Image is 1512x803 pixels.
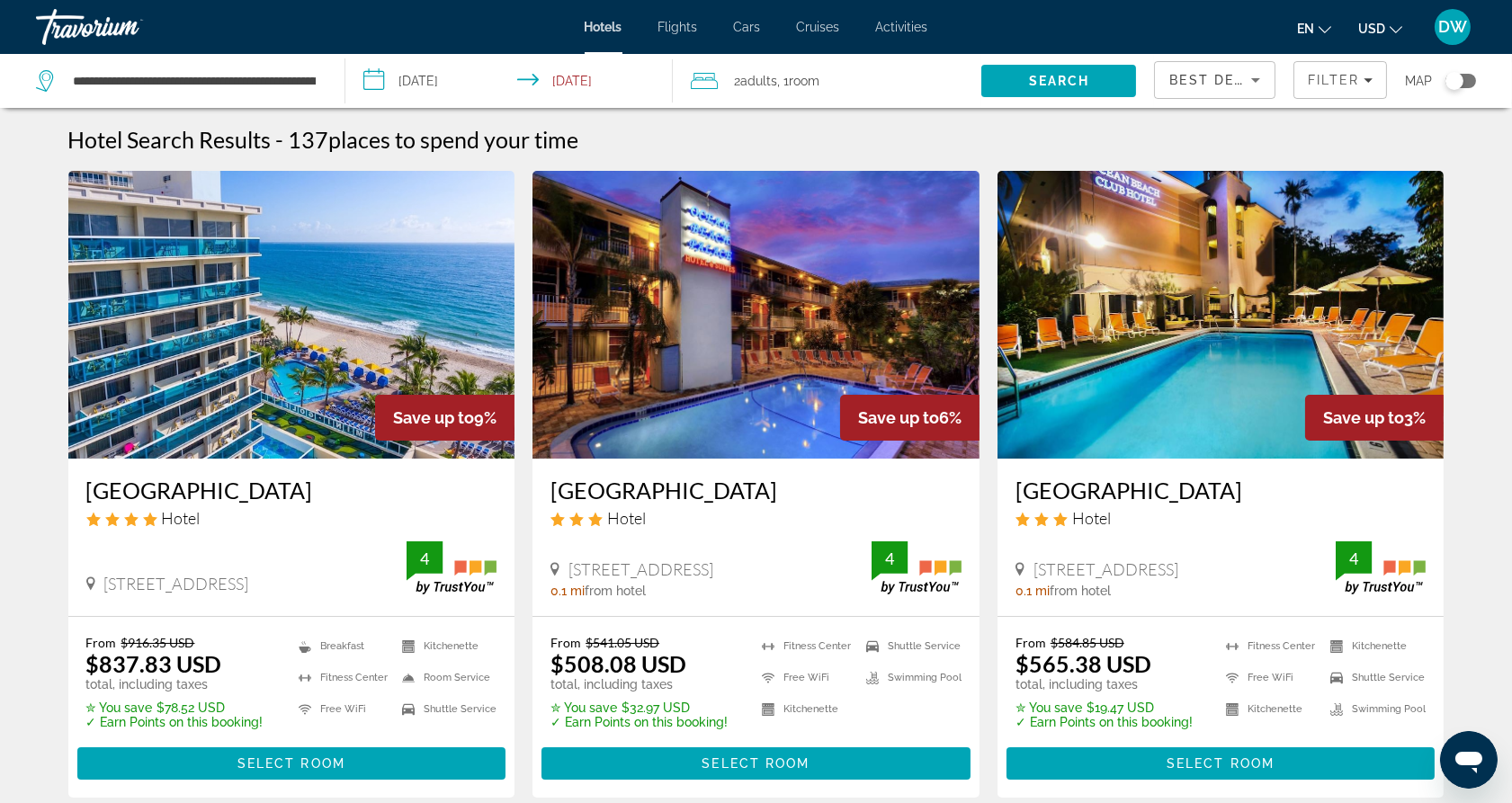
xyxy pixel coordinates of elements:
del: $584.85 USD [1051,635,1124,650]
div: 3 star Hotel [550,508,962,528]
span: USD [1358,22,1385,36]
span: Save up to [858,408,939,427]
span: Select Room [237,756,345,771]
a: Select Room [1007,752,1436,772]
div: 3 star Hotel [1015,508,1427,528]
span: ✮ You save [1015,700,1082,715]
p: ✓ Earn Points on this booking! [1015,715,1193,729]
span: places to spend your time [329,126,579,153]
div: 9% [375,395,514,441]
button: Select Room [1007,747,1436,780]
span: Save up to [393,408,474,427]
button: Change language [1297,15,1331,41]
img: Ocean Beach Club Hotel [998,171,1445,459]
li: Free WiFi [753,666,857,689]
p: $78.52 USD [86,700,264,715]
a: Activities [876,20,928,34]
span: 2 [734,68,777,94]
button: Search [981,65,1136,97]
span: - [276,126,284,153]
div: 6% [840,395,980,441]
mat-select: Sort by [1169,69,1260,91]
span: from hotel [585,584,646,598]
p: total, including taxes [550,677,728,691]
span: Hotel [162,508,201,528]
a: Cars [734,20,761,34]
a: Cruises [797,20,840,34]
button: Filters [1293,61,1387,99]
li: Kitchenette [753,698,857,720]
div: 4 star Hotel [86,508,497,528]
a: Select Room [541,752,971,772]
span: en [1297,22,1314,36]
h3: [GEOGRAPHIC_DATA] [1015,477,1427,504]
button: Select check in and out date [345,54,673,108]
p: total, including taxes [1015,677,1193,691]
span: [STREET_ADDRESS] [568,559,713,579]
span: Save up to [1323,408,1404,427]
span: from hotel [1050,584,1111,598]
span: [STREET_ADDRESS] [104,574,249,593]
li: Fitness Center [1217,635,1321,657]
span: 0.1 mi [550,584,585,598]
h3: [GEOGRAPHIC_DATA] [550,477,962,504]
span: Hotel [1072,508,1111,528]
img: TrustYou guest rating badge [1336,541,1426,594]
a: [GEOGRAPHIC_DATA] [86,477,497,504]
li: Kitchenette [1321,635,1426,657]
span: DW [1438,18,1467,36]
span: 0.1 mi [1015,584,1050,598]
li: Shuttle Service [1321,666,1426,689]
a: Select Room [77,752,506,772]
a: Hotels [585,20,622,34]
span: From [86,635,117,650]
img: TrustYou guest rating badge [407,541,497,594]
img: Ocean Sky Hotel and Resort [68,171,515,459]
ins: $837.83 USD [86,650,222,677]
li: Shuttle Service [393,698,497,720]
span: , 1 [777,68,819,94]
img: TrustYou guest rating badge [872,541,962,594]
button: Select Room [541,747,971,780]
a: Travorium [36,4,216,50]
a: Flights [658,20,698,34]
li: Swimming Pool [857,666,962,689]
span: From [550,635,581,650]
img: Ocean Beach Palace Hotel and Suites [532,171,980,459]
div: 3% [1305,395,1444,441]
p: total, including taxes [86,677,264,691]
span: [STREET_ADDRESS] [1033,559,1178,579]
span: Select Room [702,756,810,771]
li: Free WiFi [1217,666,1321,689]
li: Swimming Pool [1321,698,1426,720]
span: Filter [1308,73,1359,87]
span: Select Room [1167,756,1275,771]
iframe: Button to launch messaging window [1440,731,1498,789]
ins: $565.38 USD [1015,650,1151,677]
h2: 137 [289,126,579,153]
div: 4 [407,548,443,569]
li: Fitness Center [753,635,857,657]
button: User Menu [1429,8,1476,46]
p: ✓ Earn Points on this booking! [550,715,728,729]
button: Toggle map [1432,73,1476,89]
span: ✮ You save [86,700,153,715]
button: Select Room [77,747,506,780]
span: ✮ You save [550,700,617,715]
p: ✓ Earn Points on this booking! [86,715,264,729]
li: Shuttle Service [857,635,962,657]
ins: $508.08 USD [550,650,686,677]
span: Map [1405,68,1432,94]
p: $32.97 USD [550,700,728,715]
span: Room [789,74,819,88]
span: Search [1029,74,1090,88]
li: Room Service [393,666,497,689]
span: Hotel [607,508,646,528]
div: 4 [1336,548,1372,569]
